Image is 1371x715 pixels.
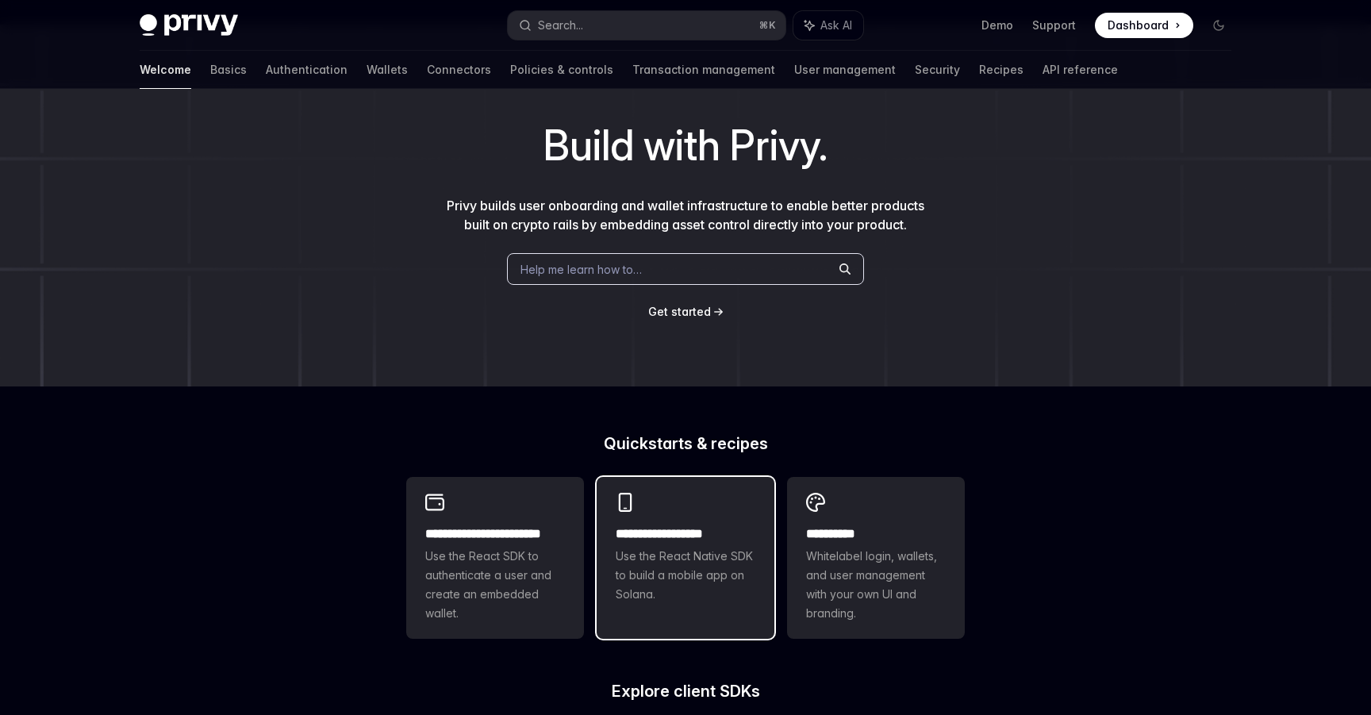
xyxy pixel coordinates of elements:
a: Policies & controls [510,51,613,89]
button: Search...⌘K [508,11,785,40]
span: Dashboard [1108,17,1169,33]
h1: Build with Privy. [25,115,1346,177]
a: Authentication [266,51,348,89]
a: Support [1032,17,1076,33]
button: Ask AI [793,11,863,40]
a: Connectors [427,51,491,89]
span: Whitelabel login, wallets, and user management with your own UI and branding. [806,547,946,623]
h2: Explore client SDKs [406,683,965,699]
img: dark logo [140,14,238,37]
a: Wallets [367,51,408,89]
h2: Quickstarts & recipes [406,436,965,452]
span: ⌘ K [759,19,776,32]
button: Toggle dark mode [1206,13,1231,38]
a: Basics [210,51,247,89]
span: Get started [648,305,711,318]
a: API reference [1043,51,1118,89]
a: Security [915,51,960,89]
a: Recipes [979,51,1023,89]
a: Transaction management [632,51,775,89]
a: **** **** **** ***Use the React Native SDK to build a mobile app on Solana. [597,477,774,639]
div: Search... [538,16,583,35]
a: User management [794,51,896,89]
a: Dashboard [1095,13,1193,38]
span: Ask AI [820,17,852,33]
a: **** *****Whitelabel login, wallets, and user management with your own UI and branding. [787,477,965,639]
span: Help me learn how to… [520,261,642,278]
a: Get started [648,304,711,320]
span: Privy builds user onboarding and wallet infrastructure to enable better products built on crypto ... [447,198,924,233]
span: Use the React Native SDK to build a mobile app on Solana. [616,547,755,604]
span: Use the React SDK to authenticate a user and create an embedded wallet. [425,547,565,623]
a: Demo [981,17,1013,33]
a: Welcome [140,51,191,89]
